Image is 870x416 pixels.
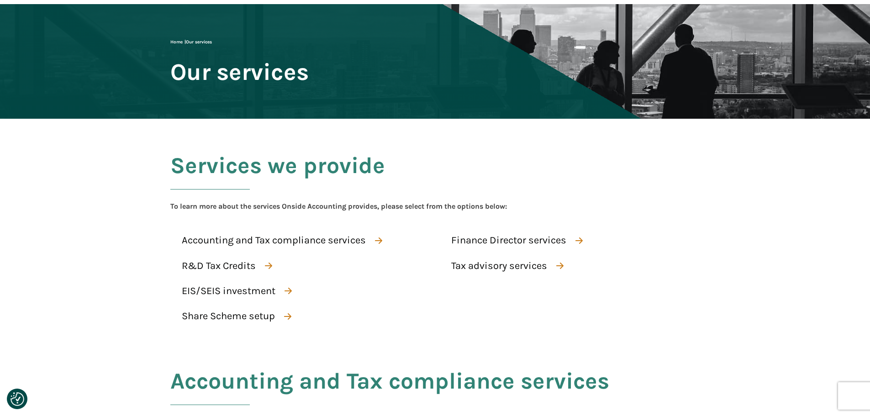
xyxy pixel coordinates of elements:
div: Finance Director services [451,232,566,248]
button: Consent Preferences [11,392,24,406]
a: Accounting and Tax compliance services [170,230,390,251]
a: Finance Director services [440,230,591,251]
div: Tax advisory services [451,258,547,274]
span: Our services [170,59,309,84]
a: Share Scheme setup [170,306,300,326]
div: Accounting and Tax compliance services [182,232,366,248]
div: R&D Tax Credits [182,258,256,274]
div: Share Scheme setup [182,308,275,324]
div: EIS/SEIS investment [182,283,275,299]
h2: Services we provide [170,153,385,200]
a: Home [170,39,183,45]
a: Tax advisory services [440,256,572,276]
span: Our services [186,39,212,45]
a: R&D Tax Credits [170,256,280,276]
h2: Accounting and Tax compliance services [170,369,609,416]
div: To learn more about the services Onside Accounting provides, please select from the options below: [170,200,507,212]
a: EIS/SEIS investment [170,281,300,301]
span: | [170,39,212,45]
img: Revisit consent button [11,392,24,406]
